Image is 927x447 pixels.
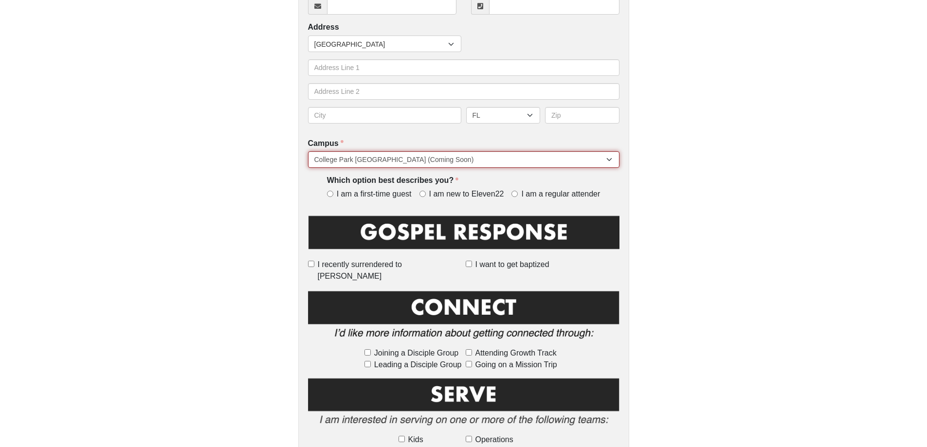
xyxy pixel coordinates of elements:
label: Which option best describes you? [327,175,458,186]
input: I am a regular attender [511,191,518,197]
input: I recently surrendered to [PERSON_NAME] [308,261,314,267]
span: Leading a Disciple Group [374,359,462,371]
input: Zip [545,107,619,124]
input: Address Line 1 [308,59,619,76]
span: I am new to Eleven22 [429,189,504,200]
input: City [308,107,461,124]
input: I am a first-time guest [327,191,333,197]
span: I recently surrendered to [PERSON_NAME] [318,259,462,282]
input: Kids [399,436,405,442]
span: Operations [475,434,513,446]
label: Address [308,22,339,33]
span: I am a first-time guest [337,189,412,200]
img: Connect.png [308,289,619,345]
input: Going on a Mission Trip [466,361,472,367]
input: Leading a Disciple Group [364,361,371,367]
img: Serve2.png [308,376,619,432]
span: [GEOGRAPHIC_DATA] [314,36,448,53]
img: GospelResponseBLK.png [308,214,619,257]
label: Campus [308,138,344,149]
span: Attending Growth Track [475,347,557,359]
input: Operations [466,436,472,442]
span: Going on a Mission Trip [475,359,557,371]
input: Attending Growth Track [466,349,472,356]
span: Kids [408,434,423,446]
input: I am new to Eleven22 [419,191,426,197]
span: I want to get baptized [475,259,549,270]
input: Joining a Disciple Group [364,349,371,356]
input: I want to get baptized [466,261,472,267]
input: Address Line 2 [308,83,619,100]
span: I am a regular attender [521,189,600,200]
span: Joining a Disciple Group [374,347,458,359]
